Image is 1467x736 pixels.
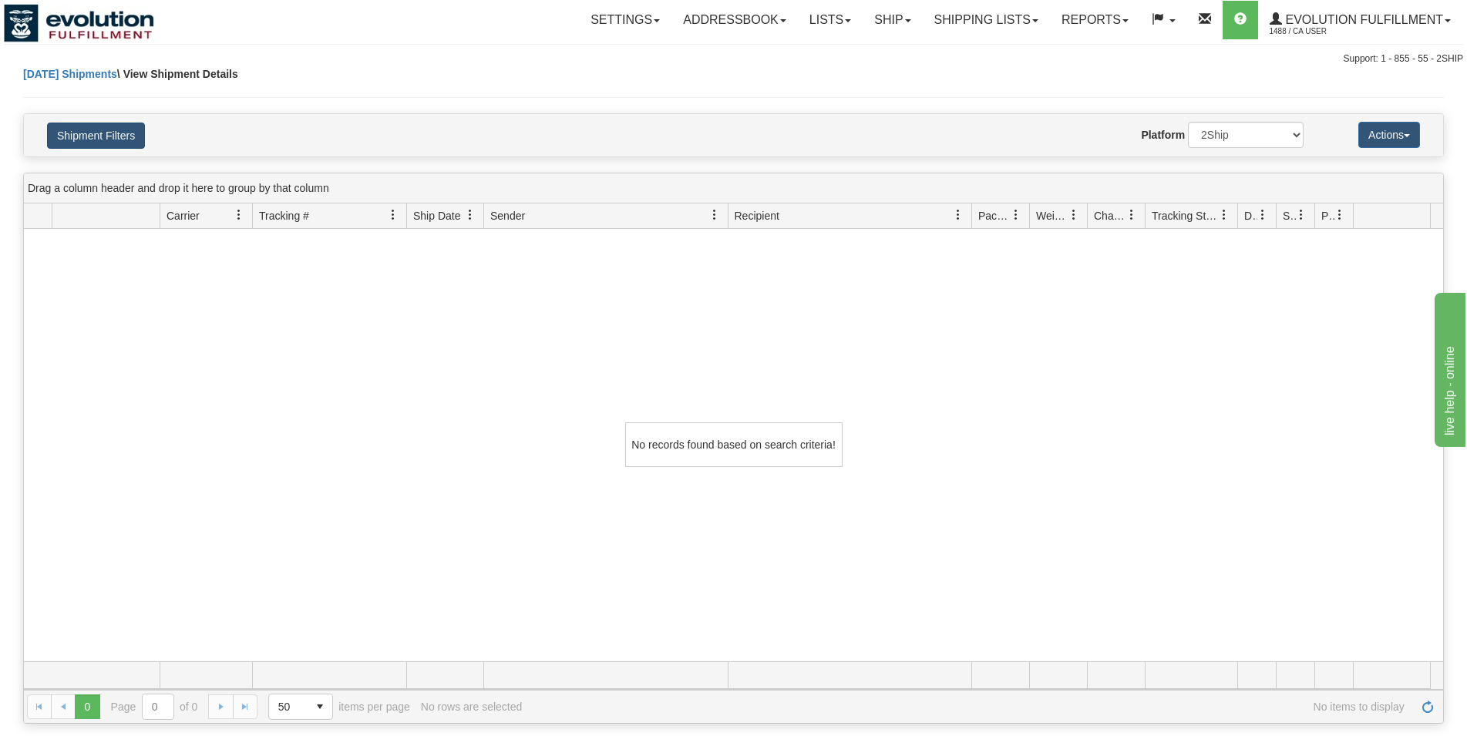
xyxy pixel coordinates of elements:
a: Refresh [1415,694,1440,719]
a: Delivery Status filter column settings [1250,202,1276,228]
a: [DATE] Shipments [23,68,117,80]
a: Addressbook [671,1,798,39]
img: logo1488.jpg [4,4,154,42]
button: Actions [1358,122,1420,148]
span: Page of 0 [111,694,198,720]
span: Evolution Fulfillment [1282,13,1443,26]
a: Charge filter column settings [1119,202,1145,228]
div: No rows are selected [421,701,523,713]
div: live help - online [12,9,143,28]
span: Packages [978,208,1011,223]
div: grid grouping header [24,173,1443,203]
a: Reports [1050,1,1140,39]
span: items per page [268,694,410,720]
span: No items to display [533,701,1405,713]
a: Tracking Status filter column settings [1211,202,1237,228]
span: Page 0 [75,694,99,719]
a: Packages filter column settings [1003,202,1029,228]
div: No records found based on search criteria! [625,422,843,467]
span: Charge [1094,208,1126,223]
a: Weight filter column settings [1061,202,1087,228]
span: Sender [490,208,525,223]
span: Delivery Status [1244,208,1257,223]
span: Ship Date [413,208,460,223]
span: Shipment Issues [1283,208,1296,223]
a: Carrier filter column settings [226,202,252,228]
button: Shipment Filters [47,123,145,149]
span: Tracking # [259,208,309,223]
iframe: chat widget [1432,289,1465,446]
span: Page sizes drop down [268,694,333,720]
a: Evolution Fulfillment 1488 / CA User [1258,1,1462,39]
label: Platform [1141,127,1185,143]
span: Pickup Status [1321,208,1334,223]
div: Support: 1 - 855 - 55 - 2SHIP [4,52,1463,66]
a: Sender filter column settings [702,202,728,228]
a: Ship [863,1,922,39]
span: Weight [1036,208,1068,223]
a: Pickup Status filter column settings [1327,202,1353,228]
span: Carrier [167,208,200,223]
a: Settings [579,1,671,39]
a: Tracking # filter column settings [380,202,406,228]
a: Shipping lists [923,1,1050,39]
span: select [308,694,332,719]
span: Recipient [735,208,779,223]
a: Shipment Issues filter column settings [1288,202,1314,228]
a: Recipient filter column settings [945,202,971,228]
span: 50 [278,699,298,714]
span: \ View Shipment Details [117,68,238,80]
span: 1488 / CA User [1270,24,1385,39]
a: Lists [798,1,863,39]
a: Ship Date filter column settings [457,202,483,228]
span: Tracking Status [1152,208,1219,223]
